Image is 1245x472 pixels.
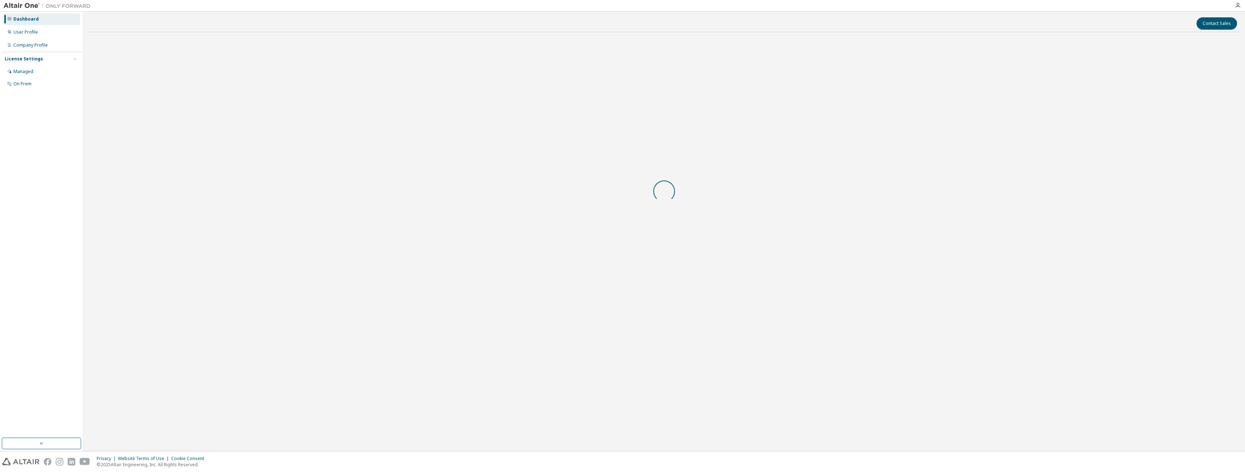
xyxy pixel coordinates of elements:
img: instagram.svg [56,458,63,465]
img: linkedin.svg [68,458,75,465]
div: License Settings [5,56,43,62]
div: Website Terms of Use [118,456,171,462]
p: © 2025 Altair Engineering, Inc. All Rights Reserved. [97,462,208,468]
img: youtube.svg [80,458,90,465]
img: Altair One [4,2,94,9]
div: Company Profile [13,42,48,48]
div: Dashboard [13,16,39,22]
div: On Prem [13,81,31,87]
div: Privacy [97,456,118,462]
div: Managed [13,69,33,75]
img: facebook.svg [44,458,51,465]
button: Contact Sales [1197,17,1237,30]
div: User Profile [13,29,38,35]
div: Cookie Consent [171,456,208,462]
img: altair_logo.svg [2,458,39,465]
